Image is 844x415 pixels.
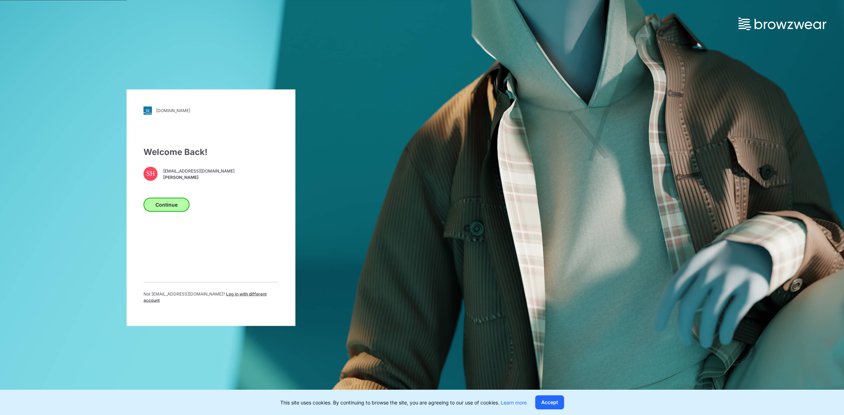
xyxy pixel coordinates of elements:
[143,167,158,181] div: SH
[143,106,152,115] img: svg+xml;base64,PHN2ZyB3aWR0aD0iMjgiIGhlaWdodD0iMjgiIHZpZXdCb3g9IjAgMCAyOCAyOCIgZmlsbD0ibm9uZSIgeG...
[535,395,564,409] button: Accept
[501,400,527,406] a: Learn more
[143,291,279,303] p: Not [EMAIL_ADDRESS][DOMAIN_NAME] ?
[143,106,279,115] a: [DOMAIN_NAME]
[280,399,527,406] p: This site uses cookies. By continuing to browse the site, you are agreeing to our use of cookies.
[738,18,826,30] img: browzwear-logo.73288ffb.svg
[156,108,190,113] div: [DOMAIN_NAME]
[163,174,235,181] span: [PERSON_NAME]
[143,145,279,158] div: Welcome Back!
[143,197,190,212] button: Continue
[163,168,235,174] span: [EMAIL_ADDRESS][DOMAIN_NAME]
